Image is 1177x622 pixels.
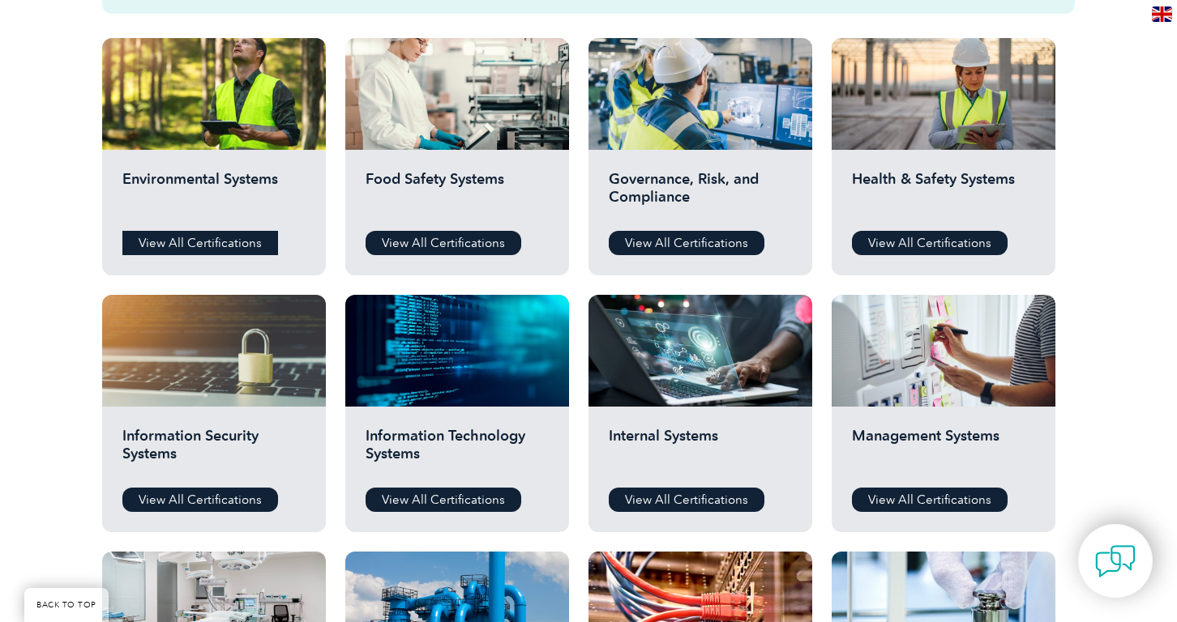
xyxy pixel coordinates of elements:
a: View All Certifications [852,231,1008,255]
h2: Environmental Systems [122,170,306,219]
h2: Information Security Systems [122,427,306,475]
a: View All Certifications [609,488,764,512]
img: contact-chat.png [1095,541,1136,582]
h2: Governance, Risk, and Compliance [609,170,792,219]
h2: Information Technology Systems [366,427,549,475]
h2: Food Safety Systems [366,170,549,219]
img: en [1152,6,1172,22]
a: View All Certifications [122,488,278,512]
a: View All Certifications [366,488,521,512]
a: View All Certifications [366,231,521,255]
a: View All Certifications [122,231,278,255]
h2: Health & Safety Systems [852,170,1035,219]
a: BACK TO TOP [24,588,109,622]
a: View All Certifications [852,488,1008,512]
h2: Management Systems [852,427,1035,475]
a: View All Certifications [609,231,764,255]
h2: Internal Systems [609,427,792,475]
